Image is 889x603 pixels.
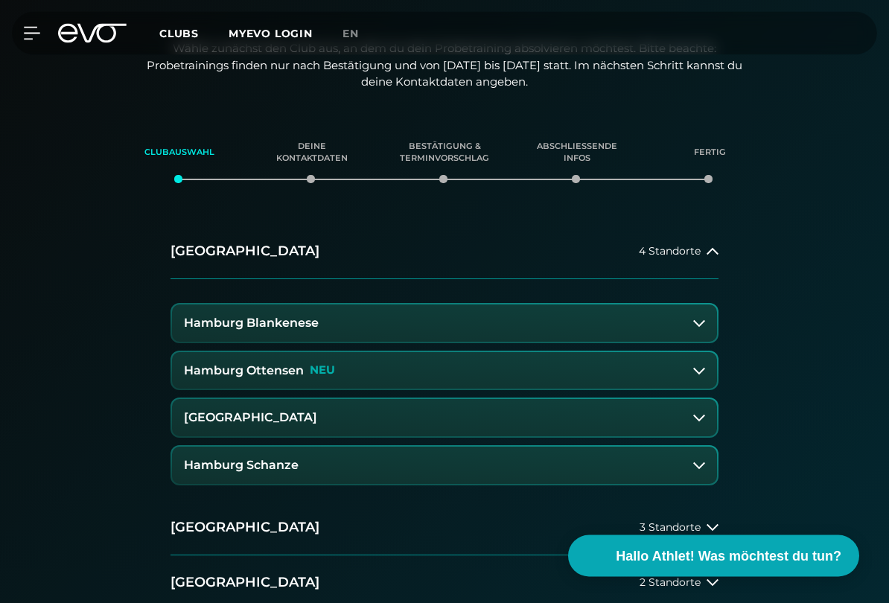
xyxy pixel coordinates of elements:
[184,412,317,425] h3: [GEOGRAPHIC_DATA]
[568,535,859,577] button: Hallo Athlet! Was möchtest du tun?
[171,519,319,537] h2: [GEOGRAPHIC_DATA]
[172,353,717,390] button: Hamburg OttensenNEU
[184,365,304,378] h3: Hamburg Ottensen
[310,365,335,377] p: NEU
[172,447,717,485] button: Hamburg Schanze
[229,27,313,40] a: MYEVO LOGIN
[172,305,717,342] button: Hamburg Blankenese
[171,243,319,261] h2: [GEOGRAPHIC_DATA]
[159,27,199,40] span: Clubs
[640,578,701,589] span: 2 Standorte
[342,25,377,42] a: en
[171,501,718,556] button: [GEOGRAPHIC_DATA]3 Standorte
[529,133,625,173] div: Abschließende Infos
[172,400,717,437] button: [GEOGRAPHIC_DATA]
[662,133,757,173] div: Fertig
[159,26,229,40] a: Clubs
[184,459,299,473] h3: Hamburg Schanze
[640,523,701,534] span: 3 Standorte
[184,317,319,331] h3: Hamburg Blankenese
[171,574,319,593] h2: [GEOGRAPHIC_DATA]
[342,27,359,40] span: en
[616,546,841,567] span: Hallo Athlet! Was möchtest du tun?
[264,133,360,173] div: Deine Kontaktdaten
[132,133,227,173] div: Clubauswahl
[397,133,492,173] div: Bestätigung & Terminvorschlag
[639,246,701,258] span: 4 Standorte
[171,225,718,280] button: [GEOGRAPHIC_DATA]4 Standorte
